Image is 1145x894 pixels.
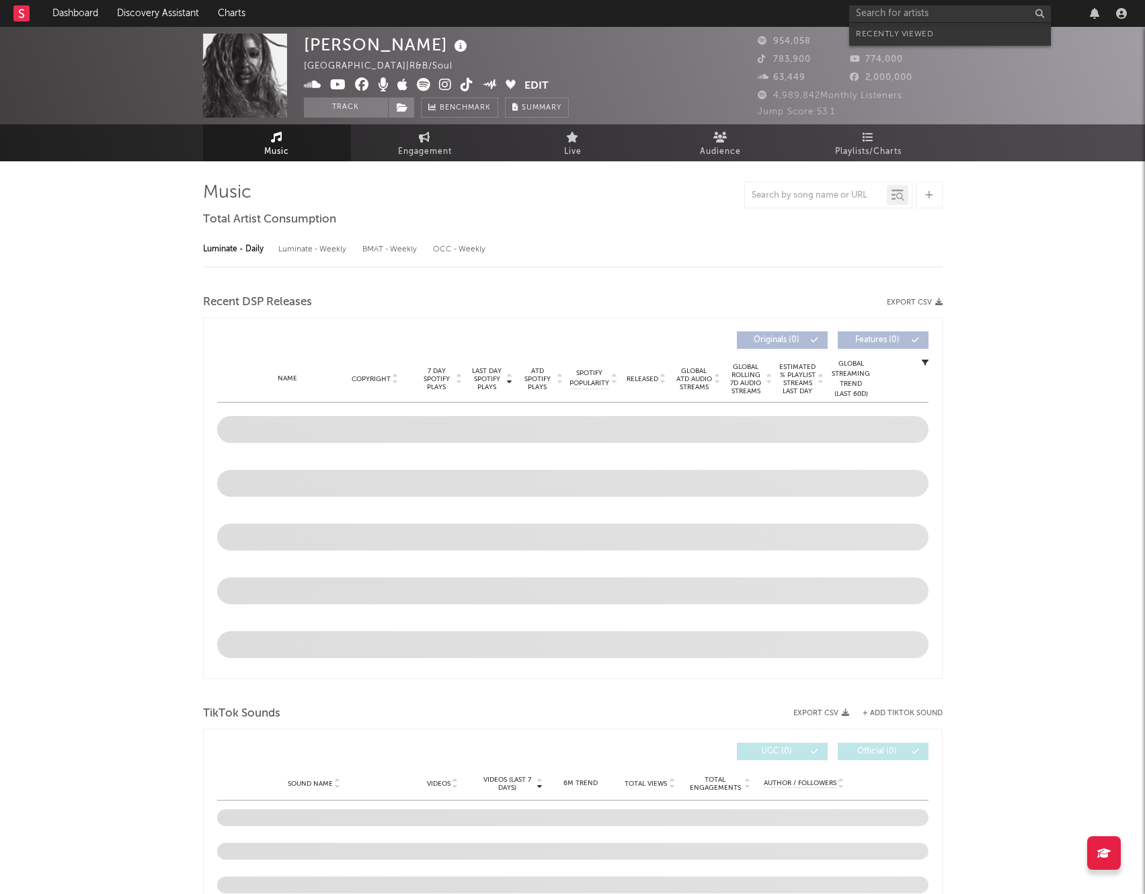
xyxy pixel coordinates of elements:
span: Music [264,144,289,160]
span: UGC ( 0 ) [746,747,807,756]
span: Total Views [625,780,667,788]
span: Audience [700,144,741,160]
span: Live [564,144,582,160]
button: Edit [524,78,549,95]
span: Engagement [398,144,452,160]
button: UGC(0) [737,743,828,760]
span: Videos (last 7 days) [480,776,535,792]
div: 6M Trend [549,778,612,788]
span: Total Artist Consumption [203,212,336,228]
div: OCC - Weekly [433,238,487,261]
a: Benchmark [421,97,498,118]
button: + Add TikTok Sound [863,710,943,717]
span: 4,989,842 Monthly Listeners [758,91,902,100]
span: 783,900 [758,55,811,64]
span: Spotify Popularity [569,368,609,389]
span: Global Rolling 7D Audio Streams [727,363,764,395]
div: Luminate - Daily [203,238,265,261]
span: Last Day Spotify Plays [469,367,505,391]
div: Luminate - Weekly [278,238,349,261]
span: Total Engagements [688,776,742,792]
span: 63,449 [758,73,805,82]
span: 774,000 [850,55,903,64]
div: [PERSON_NAME] [304,34,471,56]
button: Features(0) [838,331,929,349]
div: BMAT - Weekly [362,238,420,261]
button: Summary [505,97,569,118]
button: Export CSV [887,298,943,307]
span: Originals ( 0 ) [746,336,807,344]
input: Search for artists [849,5,1051,22]
a: Engagement [351,124,499,161]
span: Author / Followers [764,779,836,788]
button: Export CSV [793,709,849,717]
a: Playlists/Charts [795,124,943,161]
span: Copyright [352,375,391,383]
span: TikTok Sounds [203,706,280,722]
button: Originals(0) [737,331,828,349]
span: Benchmark [440,100,491,116]
span: Playlists/Charts [835,144,902,160]
a: Music [203,124,351,161]
span: Released [627,375,658,383]
span: Estimated % Playlist Streams Last Day [779,363,816,395]
span: Videos [427,780,450,788]
span: Official ( 0 ) [846,747,908,756]
span: Jump Score: 53.1 [758,108,835,116]
span: 7 Day Spotify Plays [419,367,455,391]
div: Global Streaming Trend (Last 60D) [831,359,871,399]
div: Name [244,374,332,384]
span: Sound Name [288,780,333,788]
span: Summary [522,104,561,112]
button: Official(0) [838,743,929,760]
div: [GEOGRAPHIC_DATA] | R&B/Soul [304,58,468,75]
button: Track [304,97,388,118]
a: Audience [647,124,795,161]
a: Live [499,124,647,161]
span: 2,000,000 [850,73,912,82]
button: + Add TikTok Sound [849,710,943,717]
input: Search by song name or URL [745,190,887,201]
div: Recently Viewed [856,26,1044,42]
span: ATD Spotify Plays [520,367,555,391]
span: Features ( 0 ) [846,336,908,344]
span: Global ATD Audio Streams [676,367,713,391]
span: Recent DSP Releases [203,294,312,311]
span: 954,058 [758,37,811,46]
